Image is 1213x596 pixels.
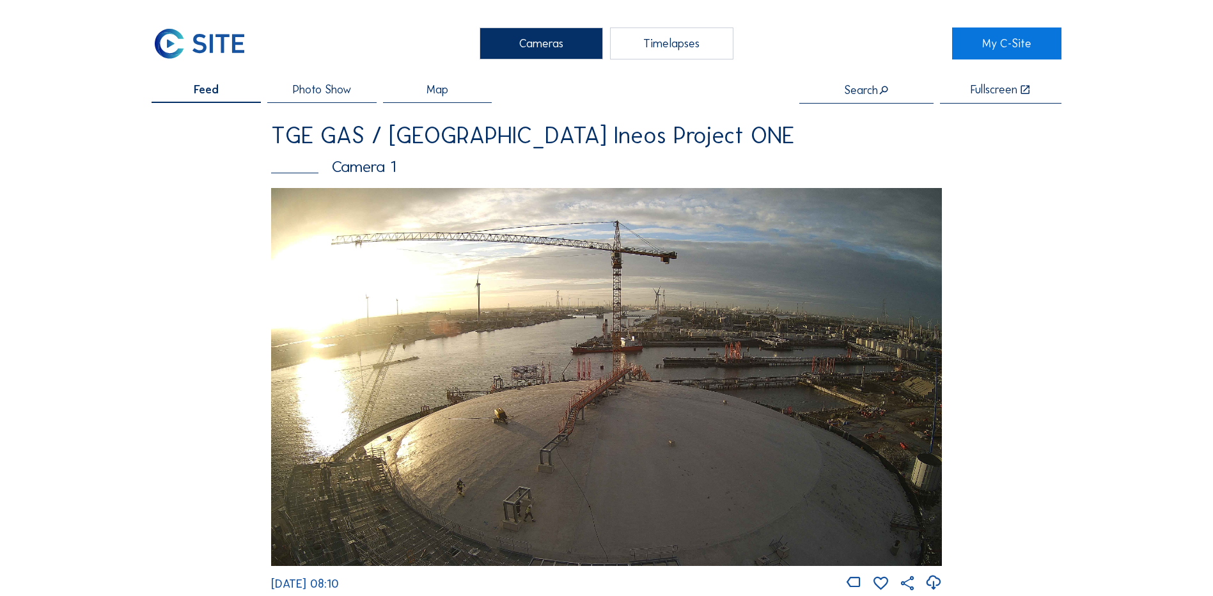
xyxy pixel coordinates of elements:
div: Cameras [480,27,603,59]
span: [DATE] 08:10 [271,577,339,591]
div: Timelapses [610,27,733,59]
a: C-SITE Logo [152,27,261,59]
div: Camera 1 [271,159,942,175]
img: Image [271,188,942,565]
img: C-SITE Logo [152,27,247,59]
div: Fullscreen [971,84,1017,96]
a: My C-Site [952,27,1061,59]
span: Map [427,84,448,95]
span: Feed [194,84,219,95]
div: TGE GAS / [GEOGRAPHIC_DATA] Ineos Project ONE [271,124,942,147]
span: Photo Show [293,84,351,95]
